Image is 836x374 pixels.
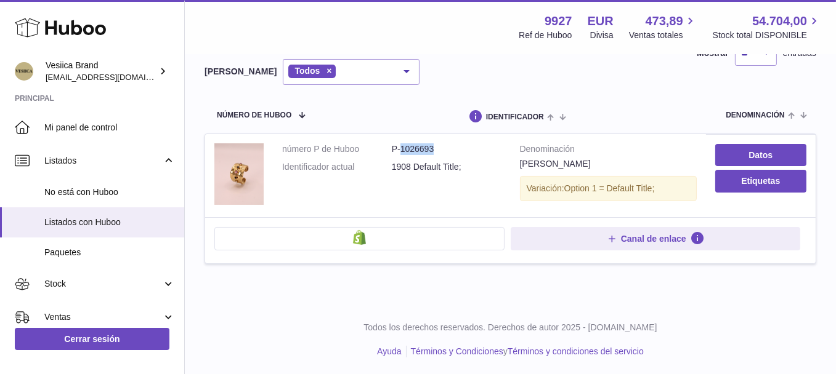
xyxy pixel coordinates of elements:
[511,227,801,250] button: Canal de enlace
[217,111,291,119] span: número de Huboo
[44,186,175,198] span: No está con Huboo
[377,346,401,356] a: Ayuda
[520,143,697,158] strong: Denominación
[713,13,821,41] a: 54.704,00 Stock total DISPONIBLE
[407,346,644,357] li: y
[15,328,169,350] a: Cerrar sesión
[629,30,697,41] span: Ventas totales
[44,217,175,228] span: Listados con Huboo
[46,72,181,82] span: [EMAIL_ADDRESS][DOMAIN_NAME]
[629,13,697,41] a: 473,89 Ventas totales
[621,233,686,244] span: Canal de enlace
[205,66,277,78] label: [PERSON_NAME]
[353,230,366,245] img: shopify-small.png
[392,161,501,173] dd: 1908 Default Title;
[44,278,162,290] span: Stock
[46,60,156,83] div: Vesiica Brand
[726,111,784,119] span: denominación
[214,143,264,205] img: Anillo Gema
[752,13,807,30] span: 54.704,00
[44,311,162,323] span: Ventas
[282,161,392,173] dt: Identificador actual
[392,143,501,155] dd: P-1026693
[294,66,320,76] span: Todos
[15,62,33,81] img: internalAdmin-9927@internal.huboo.com
[519,30,572,41] div: Ref de Huboo
[508,346,644,356] a: Términos y condiciones del servicio
[545,13,572,30] strong: 9927
[715,170,806,192] button: Etiquetas
[646,13,683,30] span: 473,89
[715,144,806,166] a: Datos
[411,346,503,356] a: Términos y Condiciones
[44,155,162,167] span: Listados
[44,122,175,133] span: Mi panel de control
[588,13,614,30] strong: EUR
[590,30,614,41] div: Divisa
[520,176,697,201] div: Variación:
[195,322,826,333] p: Todos los derechos reservados. Derechos de autor 2025 - [DOMAIN_NAME]
[282,143,392,155] dt: número P de Huboo
[564,183,655,193] span: Option 1 = Default Title;
[520,158,697,170] div: [PERSON_NAME]
[486,113,544,121] span: identificador
[44,247,175,258] span: Paquetes
[713,30,821,41] span: Stock total DISPONIBLE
